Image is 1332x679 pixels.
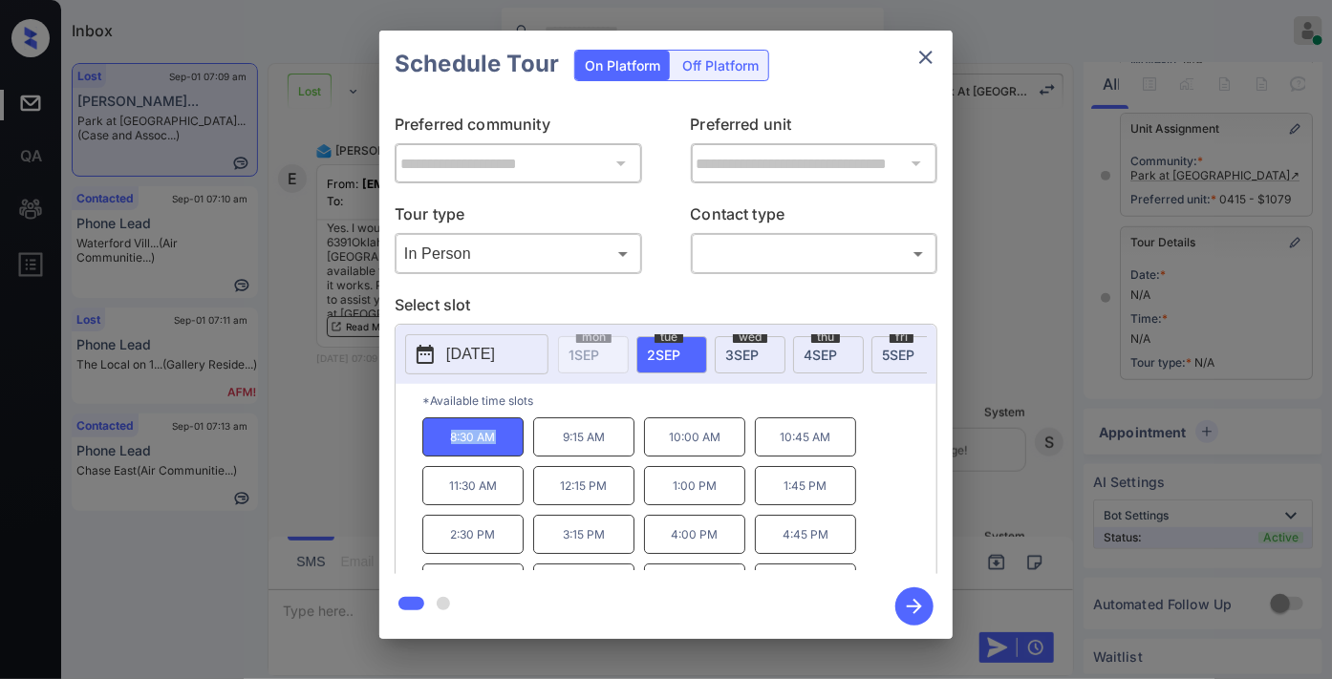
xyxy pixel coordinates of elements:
div: date-select [636,336,707,373]
h2: Schedule Tour [379,31,574,97]
span: 4 SEP [804,347,837,363]
span: 2 SEP [647,347,680,363]
div: On Platform [575,51,670,80]
p: 10:00 AM [644,417,745,456]
p: Preferred community [395,113,642,143]
p: 8:45 AM [422,563,524,603]
p: Select slot [395,293,937,324]
p: 8:30 AM [422,417,524,456]
p: Preferred unit [691,113,938,143]
p: 4:45 PM [755,515,856,554]
p: 2:30 PM [422,515,524,554]
div: date-select [715,336,785,373]
span: wed [733,331,767,343]
p: 1:00 PM [644,466,745,505]
button: [DATE] [405,334,548,374]
div: Off Platform [673,51,768,80]
p: 10:15 AM [644,563,745,603]
p: *Available time slots [422,384,936,417]
p: 4:00 PM [644,515,745,554]
span: 5 SEP [882,347,914,363]
p: 9:15 AM [533,417,634,456]
p: 10:45 AM [755,417,856,456]
p: 1:45 PM [755,466,856,505]
p: 3:15 PM [533,515,634,554]
span: thu [811,331,840,343]
p: Contact type [691,202,938,233]
p: 11:30 AM [422,466,524,505]
p: [DATE] [446,343,495,366]
div: In Person [399,238,637,269]
p: 9:30 AM [533,563,634,603]
span: tue [655,331,683,343]
button: close [907,38,945,76]
span: 3 SEP [725,347,759,363]
button: btn-next [884,582,945,631]
p: 12:15 PM [533,466,634,505]
p: Tour type [395,202,642,233]
div: date-select [871,336,942,373]
div: date-select [793,336,864,373]
p: 11:00 AM [755,563,856,603]
span: fri [890,331,913,343]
